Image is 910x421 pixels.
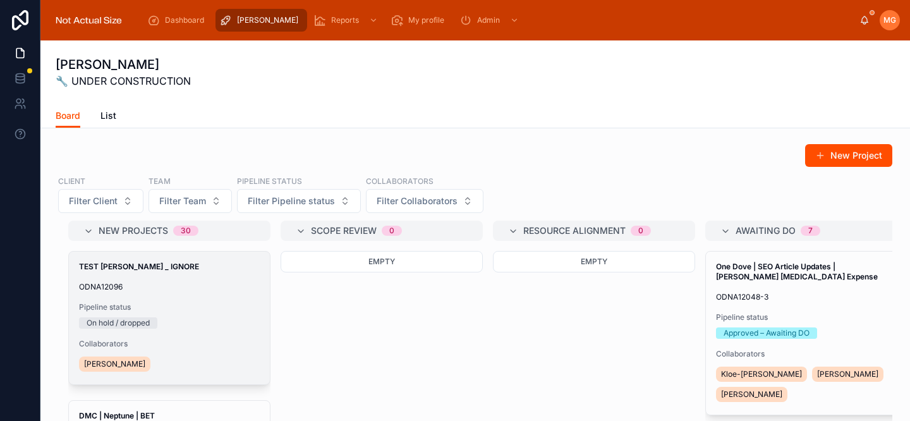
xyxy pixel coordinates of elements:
a: Dashboard [143,9,213,32]
img: App logo [51,10,127,30]
button: Select Button [237,189,361,213]
div: 0 [638,226,643,236]
span: MG [883,15,896,25]
a: Board [56,104,80,128]
a: Reports [310,9,384,32]
a: TEST [PERSON_NAME] _ IGNOREODNA12096Pipeline statusOn hold / droppedCollaborators[PERSON_NAME] [68,251,270,385]
button: Select Button [58,189,143,213]
span: Pipeline status [716,312,897,322]
div: On hold / dropped [87,317,150,329]
label: Client [58,175,85,186]
div: 7 [808,226,813,236]
div: 30 [181,226,191,236]
a: [PERSON_NAME] [215,9,307,32]
span: ODNA12048-3 [716,292,897,302]
span: Dashboard [165,15,204,25]
span: New projects [99,224,168,237]
span: Scope review [311,224,377,237]
span: Resource alignment [523,224,626,237]
span: Filter Client [69,195,118,207]
span: Awaiting DO [736,224,796,237]
a: Admin [456,9,525,32]
button: Select Button [149,189,232,213]
span: [PERSON_NAME] [721,389,782,400]
span: Collaborators [716,349,897,359]
span: My profile [408,15,444,25]
span: Empty [581,257,607,266]
span: Filter Collaborators [377,195,458,207]
span: [PERSON_NAME] [237,15,298,25]
span: Filter Team [159,195,206,207]
span: 🔧 UNDER CONSTRUCTION [56,73,191,88]
div: Approved – Awaiting DO [724,327,810,339]
span: Admin [477,15,500,25]
a: One Dove | SEO Article Updates | [PERSON_NAME] [MEDICAL_DATA] ExpenseODNA12048-3Pipeline statusAp... [705,251,907,415]
button: Select Button [366,189,483,213]
strong: DMC | Neptune | BET [79,411,155,420]
button: New Project [805,144,892,167]
span: Board [56,109,80,122]
span: Kloe-[PERSON_NAME] [721,369,802,379]
h1: [PERSON_NAME] [56,56,191,73]
strong: TEST [PERSON_NAME] _ IGNORE [79,262,199,271]
a: List [100,104,116,130]
label: Pipeline status [237,175,302,186]
strong: One Dove | SEO Article Updates | [PERSON_NAME] [MEDICAL_DATA] Expense [716,262,878,281]
span: ODNA12096 [79,282,260,292]
div: 0 [389,226,394,236]
span: [PERSON_NAME] [84,359,145,369]
label: Team [149,175,171,186]
span: Reports [331,15,359,25]
span: Filter Pipeline status [248,195,335,207]
label: Collaborators [366,175,434,186]
a: My profile [387,9,453,32]
span: Collaborators [79,339,260,349]
span: List [100,109,116,122]
span: Pipeline status [79,302,260,312]
span: [PERSON_NAME] [817,369,878,379]
div: scrollable content [137,6,859,34]
span: Empty [368,257,395,266]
